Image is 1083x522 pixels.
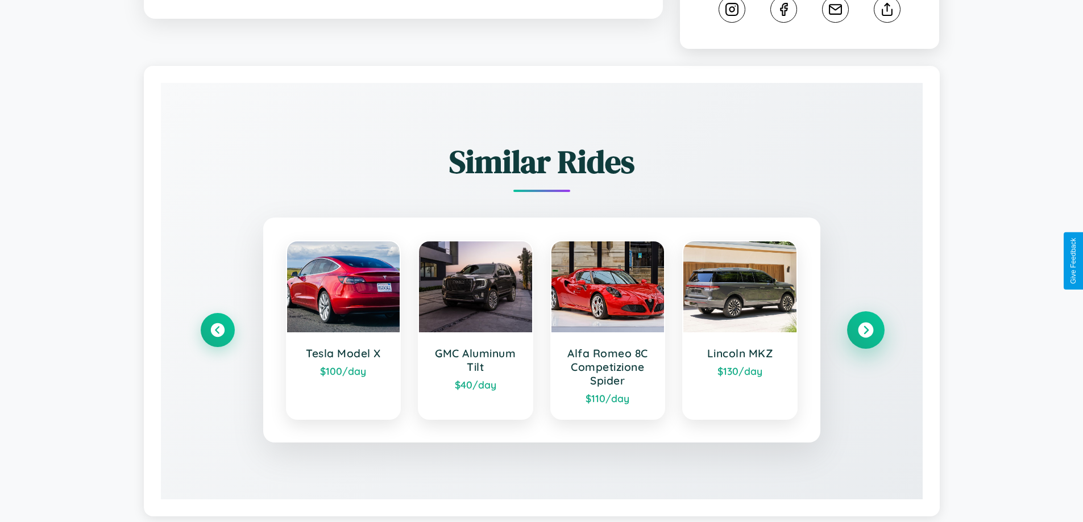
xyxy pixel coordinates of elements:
[430,346,521,374] h3: GMC Aluminum Tilt
[298,346,389,360] h3: Tesla Model X
[695,365,785,377] div: $ 130 /day
[418,240,533,420] a: GMC Aluminum Tilt$40/day
[1069,238,1077,284] div: Give Feedback
[682,240,798,420] a: Lincoln MKZ$130/day
[286,240,401,420] a: Tesla Model X$100/day
[430,378,521,391] div: $ 40 /day
[695,346,785,360] h3: Lincoln MKZ
[550,240,666,420] a: Alfa Romeo 8C Competizione Spider$110/day
[563,346,653,387] h3: Alfa Romeo 8C Competizione Spider
[563,392,653,404] div: $ 110 /day
[298,365,389,377] div: $ 100 /day
[201,140,883,183] h2: Similar Rides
